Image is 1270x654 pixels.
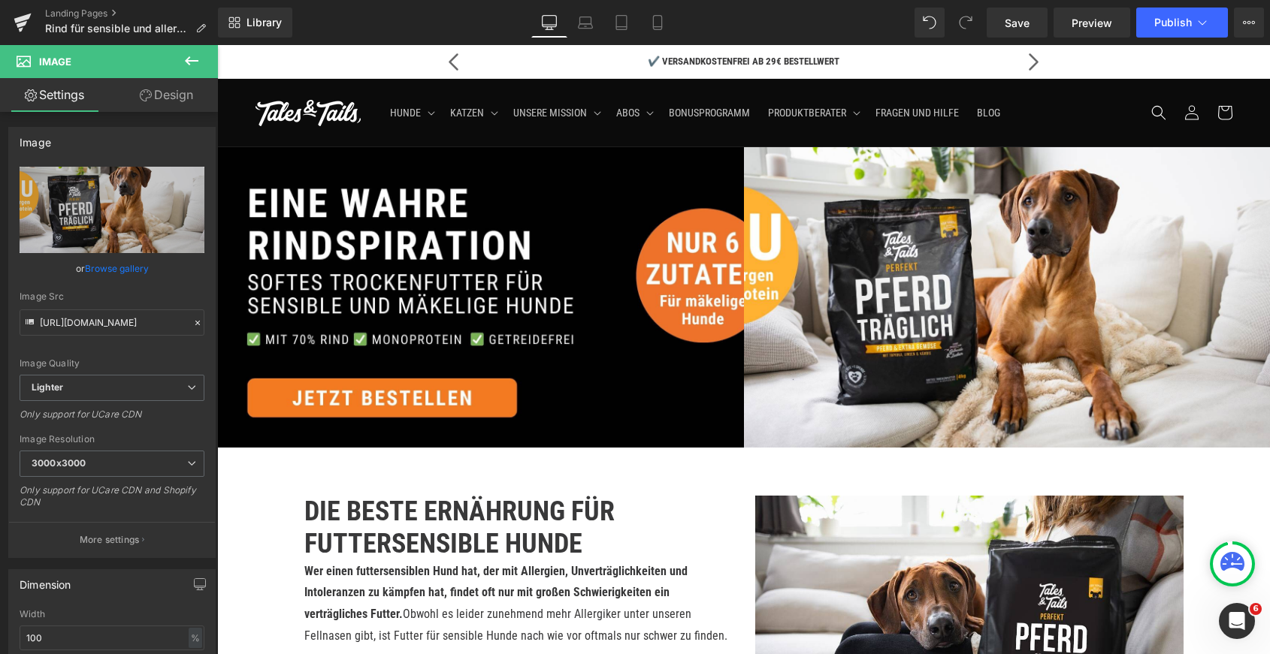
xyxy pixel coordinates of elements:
[32,49,149,86] a: Tales & Tails
[45,8,218,20] a: Landing Pages
[1250,603,1262,615] span: 6
[1054,8,1130,38] a: Preview
[38,55,144,81] img: Tales & Tails
[287,52,390,83] summary: UNSERE MISSION
[20,570,71,591] div: Dimension
[189,628,202,648] div: %
[1234,8,1264,38] button: More
[173,61,204,74] span: HUNDE
[1136,8,1228,38] button: Publish
[658,61,742,74] span: FRAGEN UND HILFE
[431,11,622,22] span: ✔️ Versandkostenfrei ab 29€ Bestellwert
[751,52,792,83] a: BLOG
[9,522,215,557] button: More settings
[224,52,287,83] summary: KATZEN
[20,358,204,369] div: Image Quality
[45,23,189,35] span: Rind für sensible und allergische Hunde
[640,8,676,38] a: Mobile
[20,128,51,149] div: Image
[603,8,640,38] a: Tablet
[20,484,204,518] div: Only support for UCare CDN and Shopify CDN
[399,61,422,74] span: ABOS
[1005,15,1030,31] span: Save
[531,8,567,38] a: Desktop
[452,61,533,74] span: BONUSPROGRAMM
[443,52,542,83] a: BONUSPROGRAMM
[164,52,224,83] summary: HUNDE
[20,291,204,302] div: Image Src
[246,16,282,29] span: Library
[20,309,204,336] input: Link
[1072,15,1112,31] span: Preview
[915,8,945,38] button: Undo
[760,61,783,74] span: BLOG
[87,516,516,602] p: Obwohl es leider zunehmend mehr Allergiker unter unseren Fellnasen gibt, ist Futter für sensible ...
[1219,603,1255,639] iframe: Intercom live chat
[951,8,981,38] button: Redo
[253,3,800,31] div: Ankündigung
[551,61,629,74] span: PRODUKTBERATER
[218,8,292,38] a: New Library
[32,457,86,469] b: 3000x3000
[925,51,958,84] summary: Suchen
[1154,17,1192,29] span: Publish
[32,381,63,393] b: Lighter
[85,255,149,282] a: Browse gallery
[39,56,71,68] span: Image
[649,52,751,83] a: FRAGEN UND HILFE
[253,3,800,31] div: 1 von 4
[112,78,221,112] a: Design
[390,52,443,83] summary: ABOS
[296,61,370,74] span: UNSERE MISSION
[20,625,204,650] input: auto
[567,8,603,38] a: Laptop
[542,52,649,83] summary: PRODUKTBERATER
[20,408,204,430] div: Only support for UCare CDN
[20,261,204,276] div: or
[20,434,204,445] div: Image Resolution
[80,533,140,547] p: More settings
[87,519,470,577] strong: Wer einen futtersensiblen Hund hat, der mit Allergien, Unverträglichkeiten und Intoleranzen zu kä...
[87,451,398,514] strong: Die beste Ernährung für futtersensible Hunde
[20,609,204,619] div: Width
[233,61,267,74] span: KATZEN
